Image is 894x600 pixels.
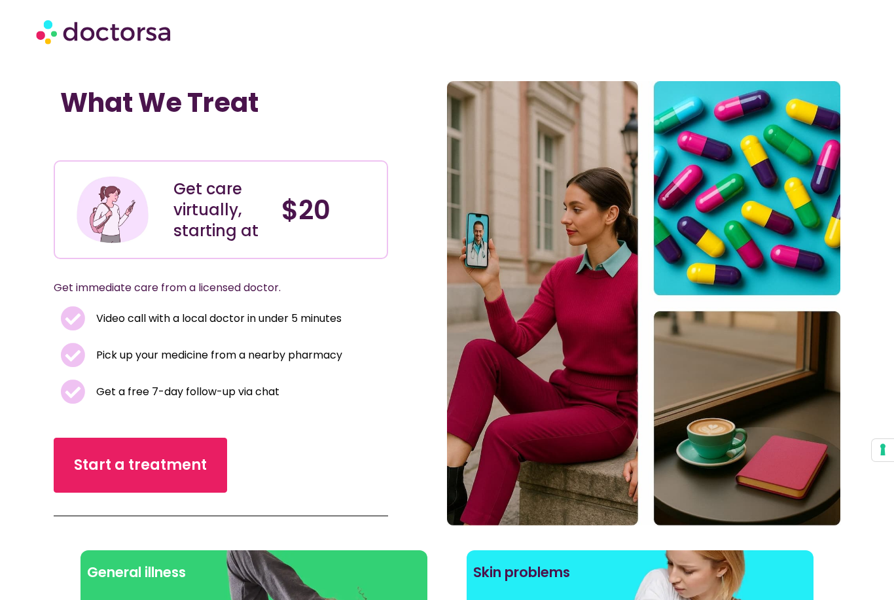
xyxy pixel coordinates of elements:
[93,309,342,328] span: Video call with a local doctor in under 5 minutes
[447,81,840,525] img: A customer holding a smartphone, speaking to a doctor displayed on the screen.
[54,279,357,297] p: Get immediate care from a licensed doctor.
[473,557,807,588] h2: Skin problems
[60,87,382,118] h1: What We Treat
[93,346,342,364] span: Pick up your medicine from a nearby pharmacy
[93,383,279,401] span: Get a free 7-day follow-up via chat
[75,171,151,248] img: Illustration depicting a young woman in a casual outfit, engaged with her smartphone. She has a p...
[872,439,894,461] button: Your consent preferences for tracking technologies
[87,557,421,588] h2: General illness
[281,194,377,226] h4: $20
[54,438,227,493] a: Start a treatment
[60,132,257,147] iframe: Customer reviews powered by Trustpilot
[74,455,207,476] span: Start a treatment
[173,179,269,241] div: Get care virtually, starting at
